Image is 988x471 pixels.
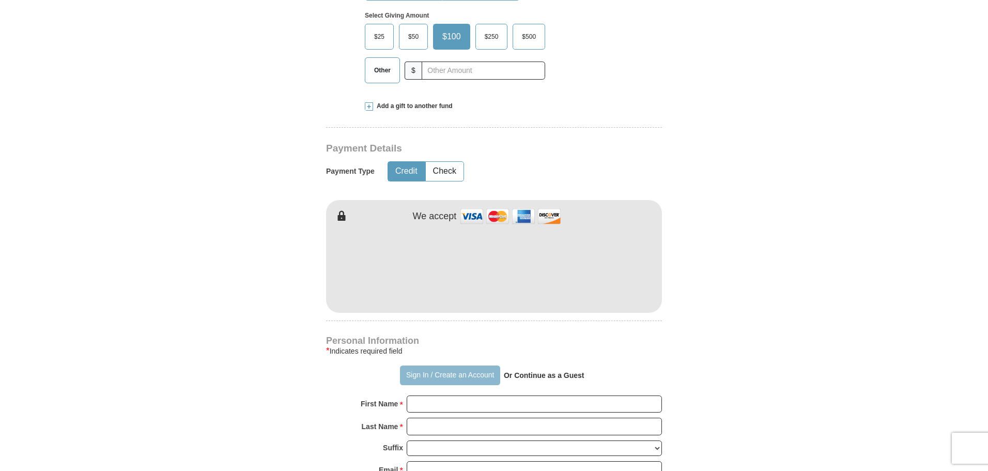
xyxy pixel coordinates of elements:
strong: Or Continue as a Guest [504,371,584,379]
input: Other Amount [422,62,545,80]
button: Credit [388,162,425,181]
button: Sign In / Create an Account [400,366,500,385]
span: $500 [517,29,541,44]
div: Indicates required field [326,345,662,357]
strong: Select Giving Amount [365,12,429,19]
span: Add a gift to another fund [373,102,453,111]
span: Other [369,63,396,78]
h3: Payment Details [326,143,590,155]
h4: We accept [413,211,457,222]
strong: Suffix [383,440,403,455]
h5: Payment Type [326,167,375,176]
button: Check [426,162,464,181]
h4: Personal Information [326,337,662,345]
span: $ [405,62,422,80]
img: credit cards accepted [459,205,562,227]
strong: First Name [361,397,398,411]
span: $25 [369,29,390,44]
span: $50 [403,29,424,44]
span: $250 [480,29,504,44]
span: $100 [437,29,466,44]
strong: Last Name [362,419,398,434]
